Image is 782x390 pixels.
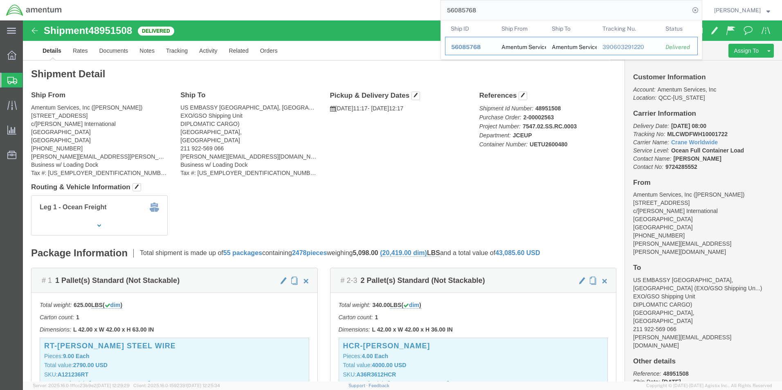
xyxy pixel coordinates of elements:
[714,5,771,15] button: [PERSON_NAME]
[445,20,702,59] table: Search Results
[546,20,597,37] th: Ship To
[597,20,660,37] th: Tracking Nu.
[665,43,692,52] div: Delivered
[97,383,130,388] span: [DATE] 12:29:29
[660,20,698,37] th: Status
[369,383,389,388] a: Feedback
[501,37,541,55] div: Amentum Services
[445,20,496,37] th: Ship ID
[646,382,772,389] span: Copyright © [DATE]-[DATE] Agistix Inc., All Rights Reserved
[33,383,130,388] span: Server: 2025.16.0-1ffcc23b9e2
[451,43,490,52] div: 56085768
[441,0,690,20] input: Search for shipment number, reference number
[6,4,62,16] img: logo
[552,37,591,55] div: Amentum Services
[496,20,546,37] th: Ship From
[451,44,481,50] span: 56085768
[602,43,654,52] div: 390603291220
[23,20,782,381] iframe: FS Legacy Container
[714,6,761,15] span: Claudia Fernandez
[133,383,220,388] span: Client: 2025.16.0-1592391
[348,383,369,388] a: Support
[187,383,220,388] span: [DATE] 12:25:34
